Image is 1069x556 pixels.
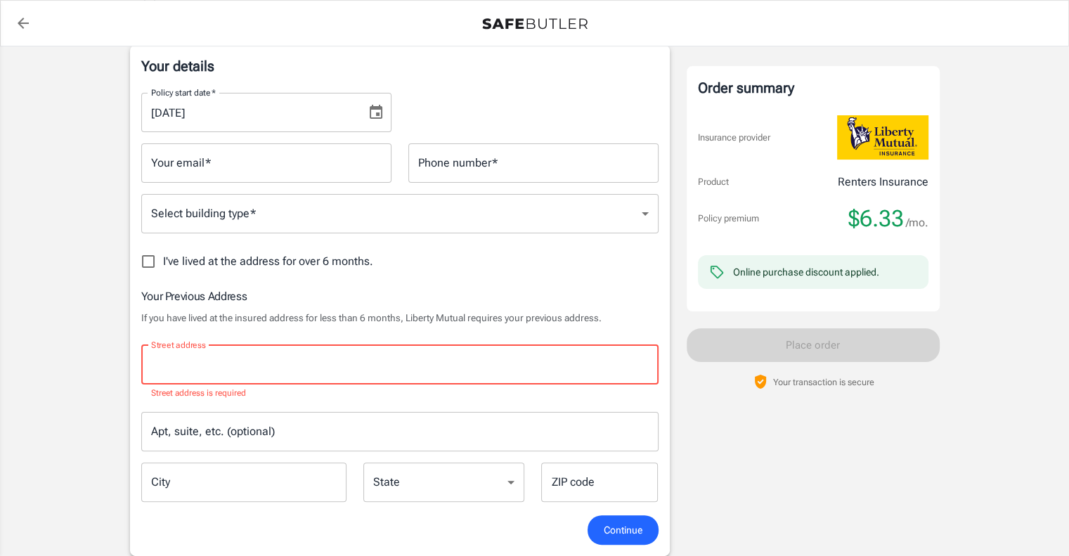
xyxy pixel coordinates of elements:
p: Insurance provider [698,131,770,145]
p: Policy premium [698,212,759,226]
input: Enter number [408,143,659,183]
div: Online purchase discount applied. [733,265,879,279]
input: Enter email [141,143,391,183]
p: Street address is required [151,387,649,401]
p: Your transaction is secure [773,375,874,389]
div: Order summary [698,77,928,98]
img: Liberty Mutual [837,115,928,160]
label: Policy start date [151,86,216,98]
p: Renters Insurance [838,174,928,190]
input: MM/DD/YYYY [141,93,356,132]
p: If you have lived at the insured address for less than 6 months, Liberty Mutual requires your pre... [141,311,659,325]
p: Product [698,175,729,189]
span: /mo. [906,213,928,233]
label: Street address [151,339,206,351]
p: Your details [141,56,659,76]
span: $6.33 [848,205,904,233]
img: Back to quotes [482,18,588,30]
button: Choose date, selected date is Aug 30, 2025 [362,98,390,127]
button: Continue [588,515,659,545]
a: back to quotes [9,9,37,37]
span: I've lived at the address for over 6 months. [163,253,373,270]
span: Continue [604,522,642,539]
h6: Your Previous Address [141,287,659,305]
